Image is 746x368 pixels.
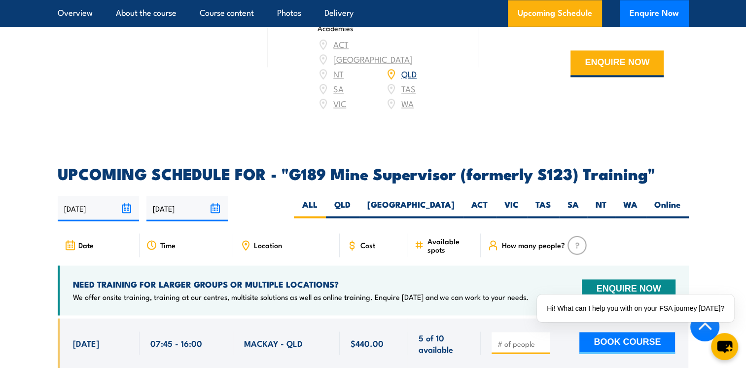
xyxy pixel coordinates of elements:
[582,279,675,301] button: ENQUIRE NOW
[160,241,176,249] span: Time
[359,199,463,218] label: [GEOGRAPHIC_DATA]
[646,199,689,218] label: Online
[58,166,689,180] h2: UPCOMING SCHEDULE FOR - "G189 Mine Supervisor (formerly S123) Training"
[587,199,615,218] label: NT
[73,279,529,290] h4: NEED TRAINING FOR LARGER GROUPS OR MULTIPLE LOCATIONS?
[496,199,527,218] label: VIC
[254,241,282,249] span: Location
[360,241,375,249] span: Cost
[711,333,738,360] button: chat-button
[401,68,417,79] a: QLD
[351,337,384,348] span: $440.00
[463,199,496,218] label: ACT
[427,237,474,254] span: Available spots
[294,199,326,218] label: ALL
[579,332,675,354] button: BOOK COURSE
[150,337,202,348] span: 07:45 - 16:00
[146,196,228,221] input: To date
[570,50,664,77] button: ENQUIRE NOW
[73,337,99,348] span: [DATE]
[326,199,359,218] label: QLD
[244,337,303,348] span: MACKAY - QLD
[58,196,139,221] input: From date
[537,294,734,322] div: Hi! What can I help you with on your FSA journey [DATE]?
[527,199,559,218] label: TAS
[559,199,587,218] label: SA
[73,292,529,302] p: We offer onsite training, training at our centres, multisite solutions as well as online training...
[497,338,546,348] input: # of people
[501,241,565,249] span: How many people?
[418,331,470,355] span: 5 of 10 available
[615,199,646,218] label: WA
[78,241,94,249] span: Date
